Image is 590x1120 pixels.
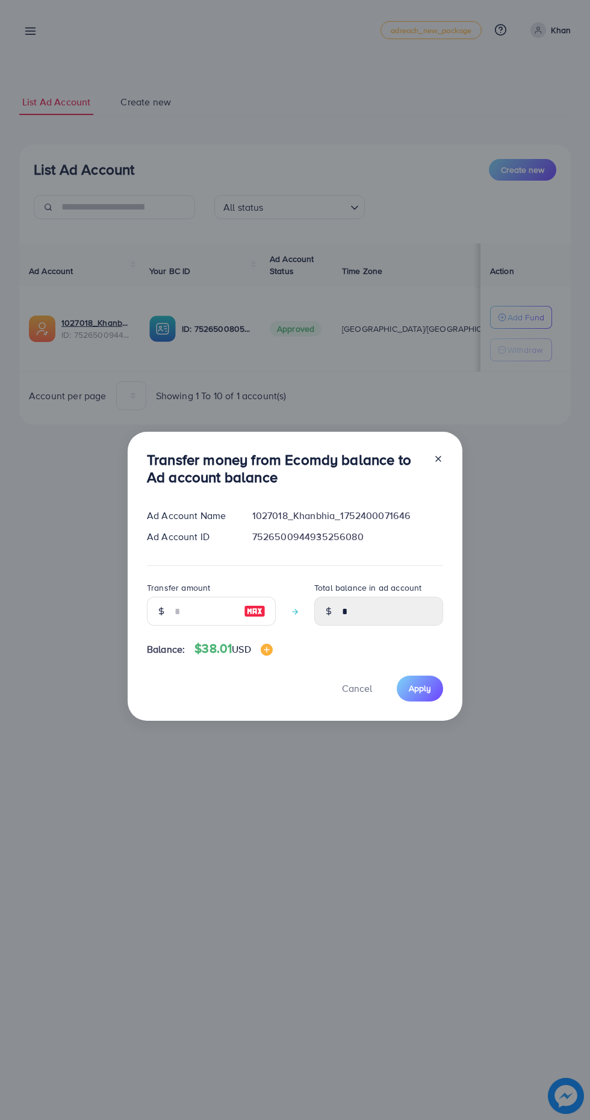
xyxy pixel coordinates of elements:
[137,530,243,544] div: Ad Account ID
[342,682,372,695] span: Cancel
[327,676,387,702] button: Cancel
[244,604,265,618] img: image
[243,530,453,544] div: 7526500944935256080
[232,642,250,656] span: USD
[261,644,273,656] img: image
[194,641,272,656] h4: $38.01
[409,682,431,694] span: Apply
[147,642,185,656] span: Balance:
[397,676,443,702] button: Apply
[147,451,424,486] h3: Transfer money from Ecomdy balance to Ad account balance
[243,509,453,523] div: 1027018_Khanbhia_1752400071646
[314,582,421,594] label: Total balance in ad account
[147,582,210,594] label: Transfer amount
[137,509,243,523] div: Ad Account Name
